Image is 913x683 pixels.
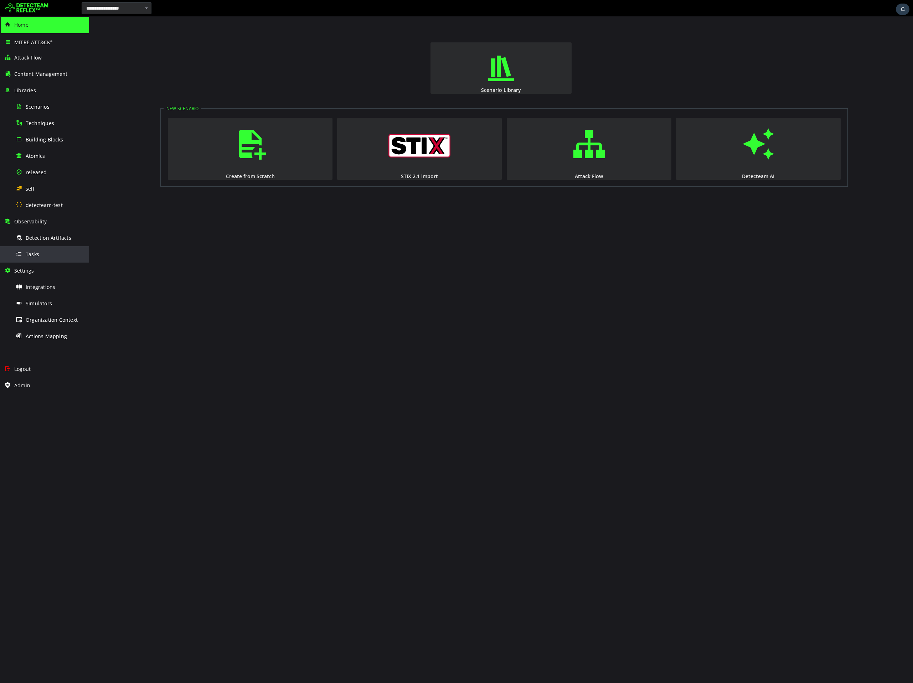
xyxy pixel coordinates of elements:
span: Detection Artifacts [26,234,71,241]
div: Attack Flow [417,156,583,163]
img: logo_stix.svg [299,118,361,141]
span: Content Management [14,71,68,77]
button: Attack Flow [418,102,582,164]
span: Attack Flow [14,54,42,61]
div: Detecteam AI [586,156,752,163]
div: Scenario Library [341,70,483,77]
span: Admin [14,382,30,389]
span: Scenarios [26,103,50,110]
button: STIX 2.1 import [248,102,413,164]
div: STIX 2.1 import [247,156,413,163]
div: Task Notifications [896,4,909,15]
span: Organization Context [26,316,78,323]
span: Logout [14,366,31,372]
span: released [26,169,47,176]
legend: New Scenario [74,89,112,95]
span: Simulators [26,300,52,307]
span: self [26,185,35,192]
span: detecteam-test [26,202,63,208]
span: MITRE ATT&CK [14,39,53,46]
span: Atomics [26,152,45,159]
span: Techniques [26,120,54,126]
span: Settings [14,267,34,274]
button: Detecteam AI [587,102,752,164]
span: Home [14,21,29,28]
span: Actions Mapping [26,333,67,340]
div: Create from Scratch [78,156,244,163]
button: Create from Scratch [79,102,243,164]
span: Tasks [26,251,39,258]
sup: ® [50,40,52,43]
img: Detecteam logo [5,2,48,14]
span: Libraries [14,87,36,94]
span: Observability [14,218,47,225]
span: Integrations [26,284,55,290]
button: Scenario Library [341,26,483,77]
span: Building Blocks [26,136,63,143]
